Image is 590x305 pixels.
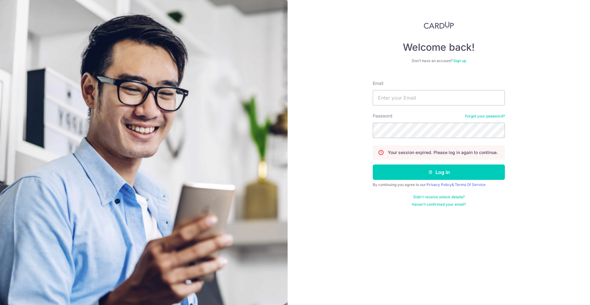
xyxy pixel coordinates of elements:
[373,80,383,86] label: Email
[388,149,498,156] p: Your session expired. Please log in again to continue.
[373,182,505,187] div: By continuing you agree to our &
[373,113,392,119] label: Password
[412,202,466,207] a: Haven't confirmed your email?
[373,90,505,105] input: Enter your Email
[424,22,454,29] img: CardUp Logo
[455,182,486,187] a: Terms Of Service
[453,58,466,63] a: Sign up
[413,195,465,200] a: Didn't receive unlock details?
[427,182,452,187] a: Privacy Policy
[373,58,505,63] div: Don’t have an account?
[373,41,505,53] h4: Welcome back!
[465,114,505,119] a: Forgot your password?
[373,164,505,180] button: Log in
